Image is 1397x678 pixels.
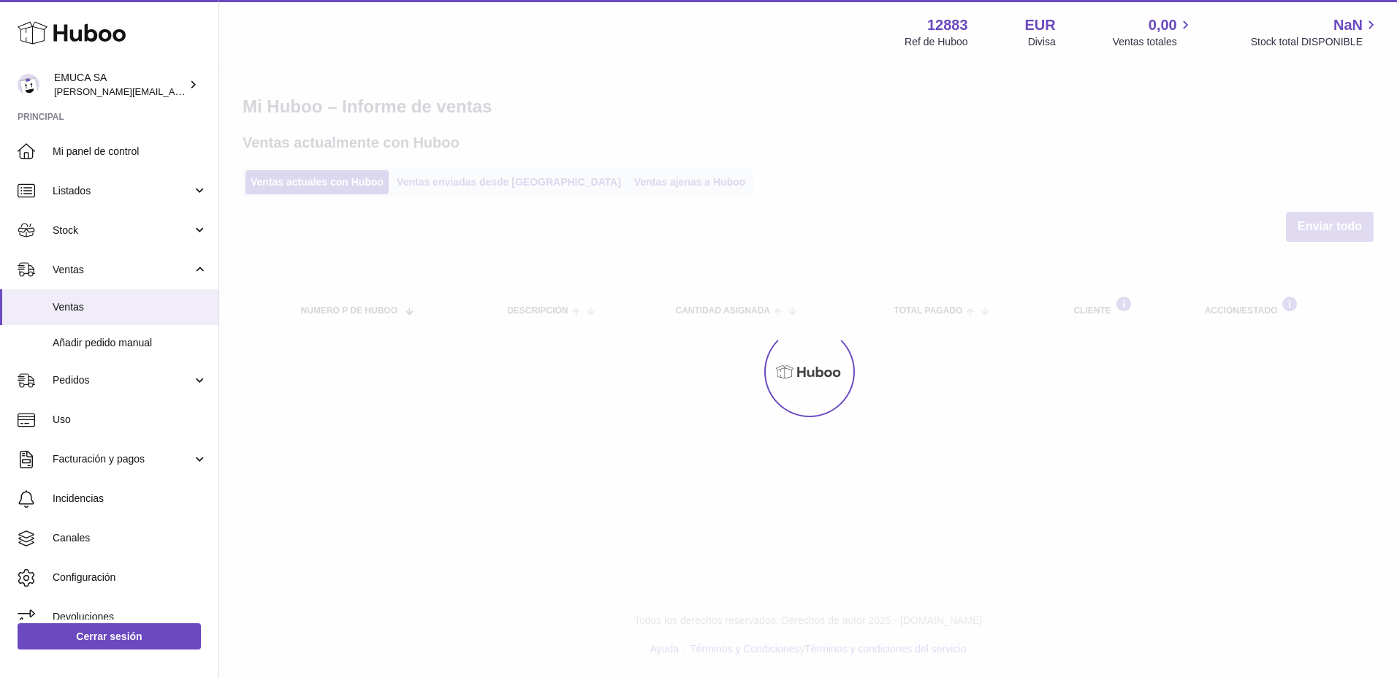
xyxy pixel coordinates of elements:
[1251,35,1379,49] span: Stock total DISPONIBLE
[53,145,208,159] span: Mi panel de control
[18,74,39,96] img: brenda.rodriguez@emuca.com
[53,413,208,427] span: Uso
[53,531,208,545] span: Canales
[53,184,192,198] span: Listados
[1025,15,1056,35] strong: EUR
[53,452,192,466] span: Facturación y pagos
[53,224,192,237] span: Stock
[1028,35,1056,49] div: Divisa
[53,300,208,314] span: Ventas
[53,492,208,506] span: Incidencias
[1333,15,1363,35] span: NaN
[53,610,208,624] span: Devoluciones
[927,15,968,35] strong: 12883
[18,623,201,650] a: Cerrar sesión
[905,35,967,49] div: Ref de Huboo
[53,263,192,277] span: Ventas
[1149,15,1177,35] span: 0,00
[1113,15,1194,49] a: 0,00 Ventas totales
[54,71,186,99] div: EMUCA SA
[53,373,192,387] span: Pedidos
[53,571,208,584] span: Configuración
[53,336,208,350] span: Añadir pedido manual
[54,85,371,97] span: [PERSON_NAME][EMAIL_ADDRESS][PERSON_NAME][DOMAIN_NAME]
[1251,15,1379,49] a: NaN Stock total DISPONIBLE
[1113,35,1194,49] span: Ventas totales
